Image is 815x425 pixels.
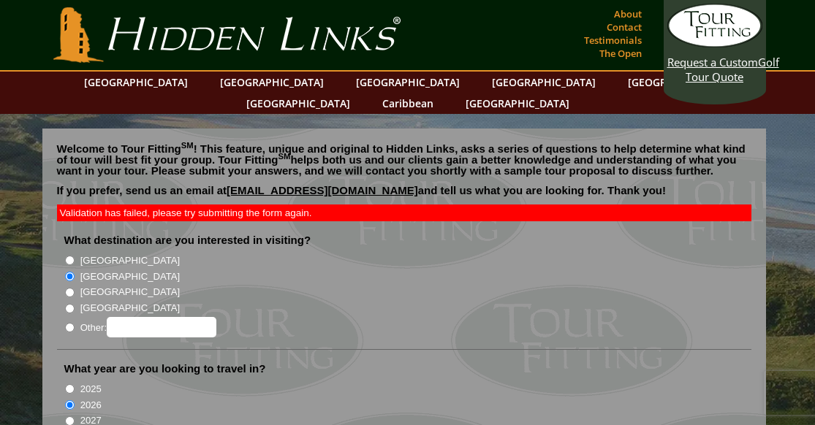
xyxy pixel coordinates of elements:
p: Welcome to Tour Fitting ! This feature, unique and original to Hidden Links, asks a series of que... [57,143,751,176]
a: [GEOGRAPHIC_DATA] [621,72,739,93]
a: [EMAIL_ADDRESS][DOMAIN_NAME] [227,184,418,196]
label: What year are you looking to travel in? [64,361,266,376]
input: Other: [107,317,216,337]
label: 2026 [80,398,102,413]
sup: SM [181,141,194,150]
label: [GEOGRAPHIC_DATA] [80,253,180,268]
a: About [610,4,645,24]
p: If you prefer, send us an email at and tell us what you are looking for. Thank you! [57,185,751,207]
label: [GEOGRAPHIC_DATA] [80,269,180,284]
a: [GEOGRAPHIC_DATA] [349,72,467,93]
a: Testimonials [580,30,645,50]
a: Contact [603,17,645,37]
a: [GEOGRAPHIC_DATA] [458,93,577,114]
label: What destination are you interested in visiting? [64,233,311,248]
label: [GEOGRAPHIC_DATA] [80,301,180,315]
a: Caribbean [375,93,441,114]
a: The Open [596,43,645,64]
span: Request a Custom [667,55,758,69]
label: 2025 [80,382,102,397]
a: Request a CustomGolf Tour Quote [667,4,762,84]
a: [GEOGRAPHIC_DATA] [485,72,603,93]
label: [GEOGRAPHIC_DATA] [80,285,180,299]
sup: SM [278,152,291,161]
div: Validation has failed, please try submitting the form again. [57,204,751,221]
a: [GEOGRAPHIC_DATA] [213,72,331,93]
label: Other: [80,317,216,337]
a: [GEOGRAPHIC_DATA] [239,93,357,114]
a: [GEOGRAPHIC_DATA] [77,72,195,93]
